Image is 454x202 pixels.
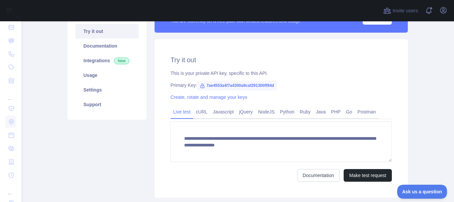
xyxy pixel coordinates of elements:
[5,88,16,101] div: ...
[313,106,329,117] a: Java
[114,58,129,64] span: New
[5,182,16,196] div: ...
[170,70,392,77] div: This is your private API key, specific to this API.
[277,106,297,117] a: Python
[236,106,255,117] a: jQuery
[75,68,139,83] a: Usage
[75,53,139,68] a: Integrations New
[75,39,139,53] a: Documentation
[328,106,343,117] a: PHP
[210,106,236,117] a: Javascript
[170,55,392,65] h2: Try it out
[355,106,379,117] a: Postman
[75,83,139,97] a: Settings
[75,24,139,39] a: Try it out
[297,169,340,182] a: Documentation
[170,82,392,89] div: Primary Key:
[343,106,355,117] a: Go
[193,106,210,117] a: cURL
[393,7,418,15] span: Invite users
[382,5,419,16] button: Invite users
[255,106,277,117] a: NodeJS
[170,106,193,117] a: Live test
[75,97,139,112] a: Support
[297,106,313,117] a: Ruby
[170,95,247,100] a: Create, rotate and manage your keys
[397,185,447,199] iframe: Toggle Customer Support
[197,81,277,91] span: 7ae4553a4f7a4300a9caf291300ff94d
[344,169,392,182] button: Make test request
